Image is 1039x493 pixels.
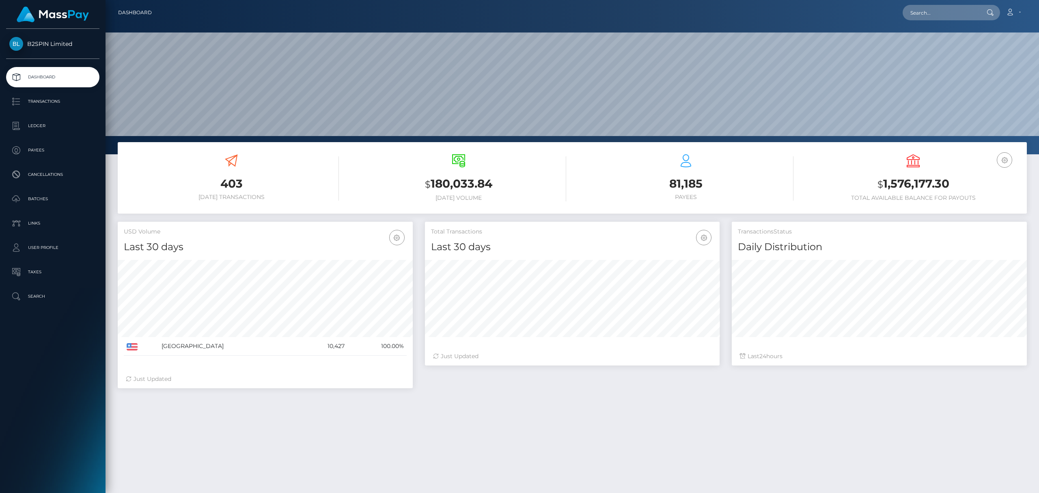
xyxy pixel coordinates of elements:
[806,176,1021,192] h3: 1,576,177.30
[9,120,96,132] p: Ledger
[433,352,712,361] div: Just Updated
[903,5,979,20] input: Search...
[9,217,96,229] p: Links
[126,375,405,383] div: Just Updated
[6,213,99,234] a: Links
[9,95,96,108] p: Transactions
[124,228,407,236] h5: USD Volume
[9,37,23,51] img: B2SPIN Limited
[9,266,96,278] p: Taxes
[6,40,99,48] span: B2SPIN Limited
[9,169,96,181] p: Cancellations
[738,240,1021,254] h4: Daily Distribution
[759,352,766,360] span: 24
[578,194,793,201] h6: Payees
[431,240,714,254] h4: Last 30 days
[6,164,99,185] a: Cancellations
[9,242,96,254] p: User Profile
[124,194,339,201] h6: [DATE] Transactions
[6,140,99,160] a: Payees
[351,195,566,201] h6: [DATE] Volume
[124,240,407,254] h4: Last 30 days
[9,193,96,205] p: Batches
[431,228,714,236] h5: Total Transactions
[347,337,407,356] td: 100.00%
[6,91,99,112] a: Transactions
[578,176,793,192] h3: 81,185
[6,189,99,209] a: Batches
[877,179,883,190] small: $
[6,238,99,258] a: User Profile
[9,144,96,156] p: Payees
[738,228,1021,236] h5: Transactions
[6,67,99,87] a: Dashboard
[124,176,339,192] h3: 403
[17,6,89,22] img: MassPay Logo
[300,337,347,356] td: 10,427
[159,337,300,356] td: [GEOGRAPHIC_DATA]
[351,176,566,192] h3: 180,033.84
[740,352,1019,361] div: Last hours
[774,228,792,235] mh: Status
[9,290,96,303] p: Search
[127,343,138,350] img: US.png
[6,262,99,282] a: Taxes
[806,195,1021,201] h6: Total Available Balance for Payouts
[425,179,431,190] small: $
[118,4,152,21] a: Dashboard
[9,71,96,83] p: Dashboard
[6,116,99,136] a: Ledger
[6,286,99,307] a: Search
